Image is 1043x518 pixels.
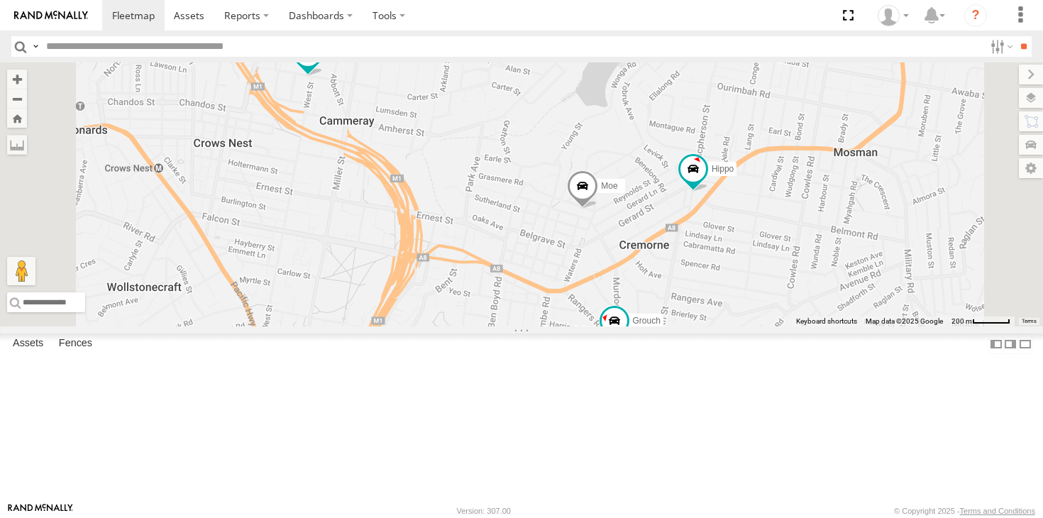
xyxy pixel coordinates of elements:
[30,36,41,57] label: Search Query
[894,507,1035,515] div: © Copyright 2025 -
[947,316,1015,326] button: Map scale: 200 m per 50 pixels
[1022,319,1037,324] a: Terms (opens in new tab)
[14,11,88,21] img: rand-logo.svg
[457,507,511,515] div: Version: 307.00
[601,181,617,191] span: Moe
[866,317,943,325] span: Map data ©2025 Google
[1018,334,1032,354] label: Hide Summary Table
[52,334,99,354] label: Fences
[1019,158,1043,178] label: Map Settings
[989,334,1003,354] label: Dock Summary Table to the Left
[873,5,914,26] div: myBins Admin
[8,504,73,518] a: Visit our Website
[7,135,27,155] label: Measure
[964,4,987,27] i: ?
[712,164,734,174] span: Hippo
[796,316,857,326] button: Keyboard shortcuts
[7,70,27,89] button: Zoom in
[960,507,1035,515] a: Terms and Conditions
[6,334,50,354] label: Assets
[951,317,972,325] span: 200 m
[633,316,661,326] span: Grouch
[7,109,27,128] button: Zoom Home
[7,89,27,109] button: Zoom out
[985,36,1015,57] label: Search Filter Options
[7,257,35,285] button: Drag Pegman onto the map to open Street View
[1003,334,1017,354] label: Dock Summary Table to the Right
